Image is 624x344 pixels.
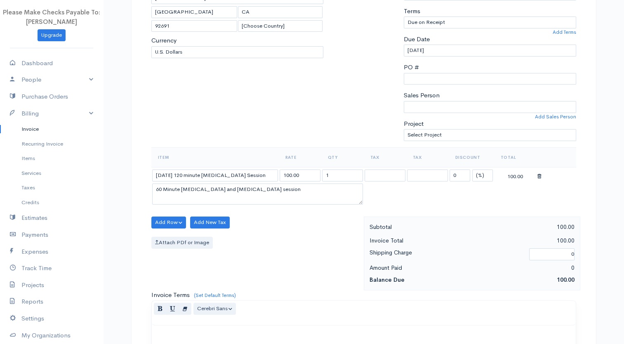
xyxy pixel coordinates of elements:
[557,276,575,283] span: 100.00
[151,290,190,300] label: Invoice Terms
[365,222,472,232] div: Subtotal
[535,113,576,120] a: Add Sales Person
[495,170,536,181] div: 100.00
[449,147,494,167] th: Discount
[151,217,186,229] button: Add Row
[365,247,525,261] div: Shipping Charge
[404,45,576,57] input: dd-mm-yyyy
[365,263,472,273] div: Amount Paid
[404,119,424,129] label: Project
[404,63,419,72] label: PO #
[553,28,576,36] a: Add Terms
[151,36,177,45] label: Currency
[279,147,321,167] th: Rate
[321,147,364,167] th: Qty
[494,147,537,167] th: Total
[472,236,579,246] div: 100.00
[404,91,440,100] label: Sales Person
[365,236,472,246] div: Invoice Total
[472,263,579,273] div: 0
[370,276,405,283] strong: Balance Due
[190,217,230,229] button: Add New Tax
[194,292,236,299] a: (Set Default Terms)
[406,147,449,167] th: Tax
[364,147,406,167] th: Tax
[38,29,66,41] a: Upgrade
[152,170,278,181] input: Item Name
[151,20,238,32] input: Zip
[151,6,238,18] input: City
[404,7,420,16] label: Terms
[3,8,100,26] span: Please Make Checks Payable To: [PERSON_NAME]
[404,35,430,44] label: Due Date
[154,303,167,315] button: Bold (CTRL+B)
[151,147,279,167] th: Item
[472,222,579,232] div: 100.00
[166,303,179,315] button: Underline (CTRL+U)
[193,303,236,315] button: Font Family
[238,6,323,18] input: State
[179,303,191,315] button: Remove Font Style (CTRL+\)
[197,305,228,312] span: Cerebri Sans
[151,237,213,249] label: Attach PDf or Image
